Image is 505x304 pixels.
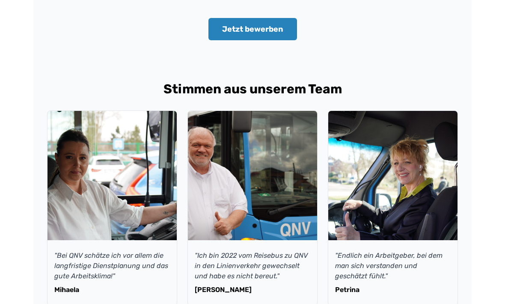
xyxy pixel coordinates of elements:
p: "Endlich ein Arbeitgeber, bei dem man sich verstanden und geschätzt fühlt." [335,250,451,281]
p: "Bei QNV schätze ich vor allem die langfristige Dienstplanung und das gute Arbeitsklima!" [54,250,170,281]
p: [PERSON_NAME] [195,285,310,295]
p: Mihaela [54,285,170,295]
button: Jetzt bewerben [208,18,297,40]
p: Petrina [335,285,451,295]
h2: Stimmen aus unserem Team [47,81,458,97]
p: "Ich bin 2022 vom Reisebus zu QNV in den Linienverkehr gewechselt und habe es nicht bereut." [195,250,310,281]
